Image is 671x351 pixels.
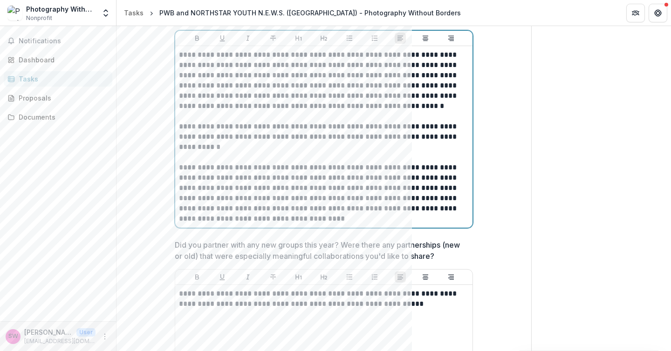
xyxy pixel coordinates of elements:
a: Tasks [4,71,112,87]
button: Align Right [445,33,457,44]
button: Strike [267,33,279,44]
button: Heading 1 [293,271,304,283]
button: Heading 1 [293,33,304,44]
button: Italicize [242,271,253,283]
button: Underline [217,271,228,283]
span: Nonprofit [26,14,52,22]
button: Strike [267,271,279,283]
div: Shoshanna Wiesner [8,333,18,339]
button: Open entity switcher [99,4,112,22]
p: User [76,328,96,337]
button: Heading 2 [318,33,329,44]
div: Dashboard [19,55,105,65]
a: Tasks [120,6,147,20]
button: Heading 2 [318,271,329,283]
button: Bold [192,33,203,44]
div: Tasks [124,8,144,18]
button: Ordered List [369,271,380,283]
div: Documents [19,112,105,122]
p: Did you partner with any new groups this year? Were there any partnerships (new or old) that were... [175,239,467,262]
button: Ordered List [369,33,380,44]
button: Underline [217,33,228,44]
button: Notifications [4,34,112,48]
a: Proposals [4,90,112,106]
span: Notifications [19,37,109,45]
button: Align Center [420,271,431,283]
div: Photography Without Borders [26,4,96,14]
div: Tasks [19,74,105,84]
button: Align Left [395,271,406,283]
button: Align Center [420,33,431,44]
button: Partners [626,4,645,22]
nav: breadcrumb [120,6,465,20]
a: Dashboard [4,52,112,67]
button: Get Help [649,4,667,22]
button: Italicize [242,33,253,44]
div: Proposals [19,93,105,103]
button: Align Left [395,33,406,44]
button: Bullet List [344,33,355,44]
button: More [99,331,110,342]
a: Documents [4,109,112,125]
div: PWB and NORTHSTAR YOUTH N.E.W.S. ([GEOGRAPHIC_DATA]) - Photography Without Borders [159,8,461,18]
button: Bullet List [344,271,355,283]
p: [EMAIL_ADDRESS][DOMAIN_NAME] [24,337,96,345]
button: Bold [192,271,203,283]
button: Align Right [445,271,457,283]
p: [PERSON_NAME] [24,327,73,337]
img: Photography Without Borders [7,6,22,20]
